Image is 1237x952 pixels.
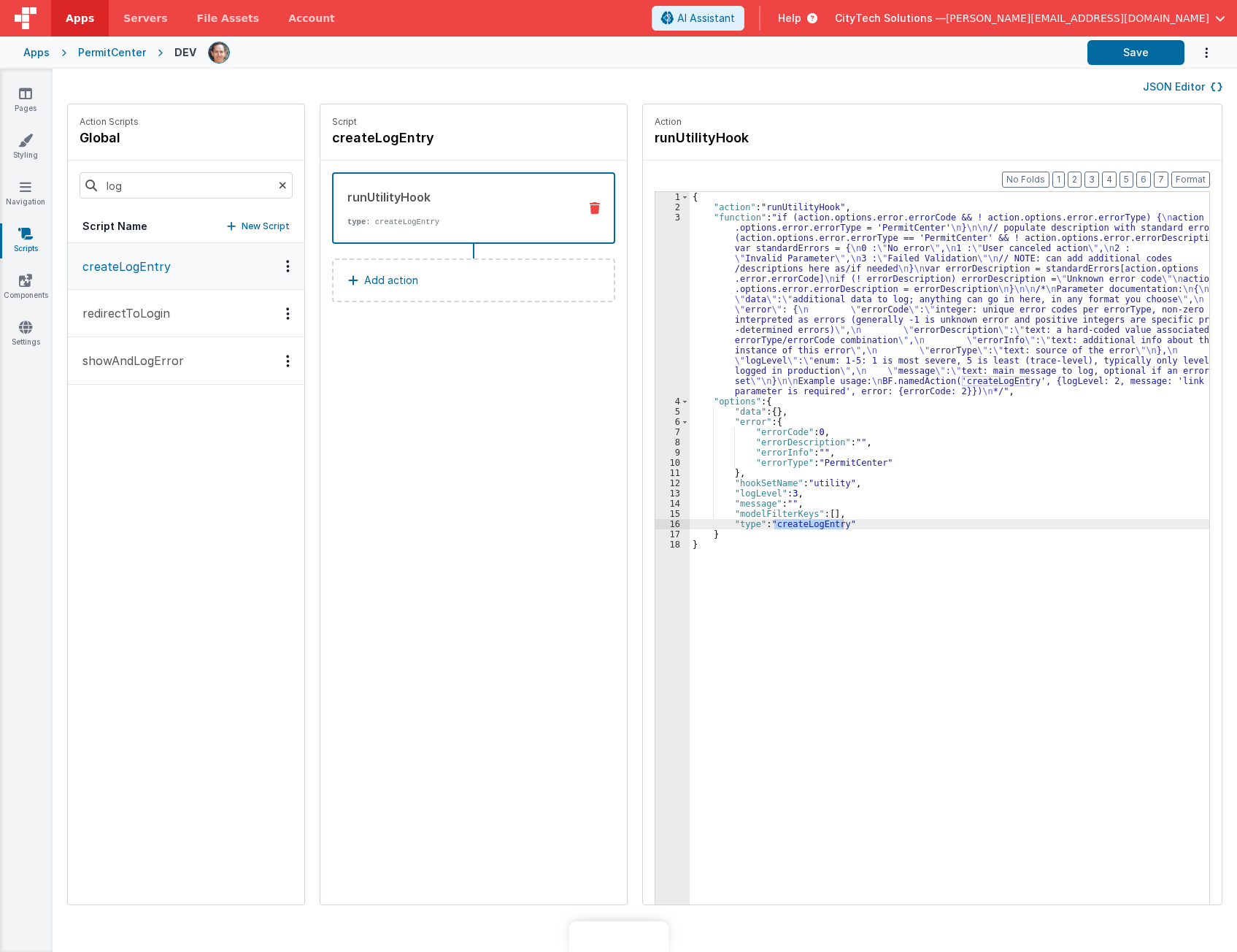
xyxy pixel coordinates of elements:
[1052,172,1065,188] button: 1
[78,45,146,60] div: PermitCenter
[655,202,690,212] div: 2
[655,478,690,488] div: 12
[655,437,690,448] div: 8
[655,499,690,509] div: 14
[227,219,290,234] button: New Script
[655,407,690,417] div: 5
[74,258,171,275] p: createLogEntry
[242,219,290,234] p: New Script
[332,258,615,302] button: Add action
[835,11,1225,26] button: CityTech Solutions — [PERSON_NAME][EMAIL_ADDRESS][DOMAIN_NAME]
[66,11,94,26] span: Apps
[68,290,304,337] button: redirectToLogin
[655,529,690,540] div: 17
[655,192,690,202] div: 1
[655,448,690,458] div: 9
[68,243,304,290] button: createLogEntry
[569,921,668,952] iframe: Marker.io feedback button
[1068,172,1082,188] button: 2
[1184,38,1214,68] button: Options
[1171,172,1210,188] button: Format
[82,219,147,234] h5: Script Name
[655,417,690,427] div: 6
[655,427,690,437] div: 7
[74,304,170,322] p: redirectToLogin
[332,116,615,128] p: Script
[1154,172,1168,188] button: 7
[655,488,690,499] div: 13
[80,116,139,128] p: Action Scripts
[1120,172,1133,188] button: 5
[835,11,946,26] span: CityTech Solutions —
[23,45,50,60] div: Apps
[655,540,690,550] div: 18
[74,352,184,369] p: showAndLogError
[347,218,366,226] strong: type
[655,128,874,148] h4: runUtilityHook
[655,509,690,519] div: 15
[677,11,735,26] span: AI Assistant
[80,128,139,148] h4: global
[123,11,167,26] span: Servers
[277,355,298,367] div: Options
[1136,172,1151,188] button: 6
[655,116,1210,128] p: Action
[332,128,551,148] h4: createLogEntry
[655,212,690,396] div: 3
[174,45,196,60] div: DEV
[364,272,418,289] p: Add action
[1102,172,1117,188] button: 4
[209,42,229,63] img: e92780d1901cbe7d843708aaaf5fdb33
[1143,80,1222,94] button: JSON Editor
[68,337,304,385] button: showAndLogError
[277,260,298,272] div: Options
[655,396,690,407] div: 4
[946,11,1209,26] span: [PERSON_NAME][EMAIL_ADDRESS][DOMAIN_NAME]
[655,519,690,529] div: 16
[1002,172,1049,188] button: No Folds
[277,307,298,320] div: Options
[197,11,260,26] span: File Assets
[347,216,567,228] p: : createLogEntry
[655,468,690,478] div: 11
[347,188,567,206] div: runUtilityHook
[652,6,744,31] button: AI Assistant
[1087,40,1184,65] button: Save
[1084,172,1099,188] button: 3
[655,458,690,468] div: 10
[80,172,293,199] input: Search scripts
[778,11,801,26] span: Help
